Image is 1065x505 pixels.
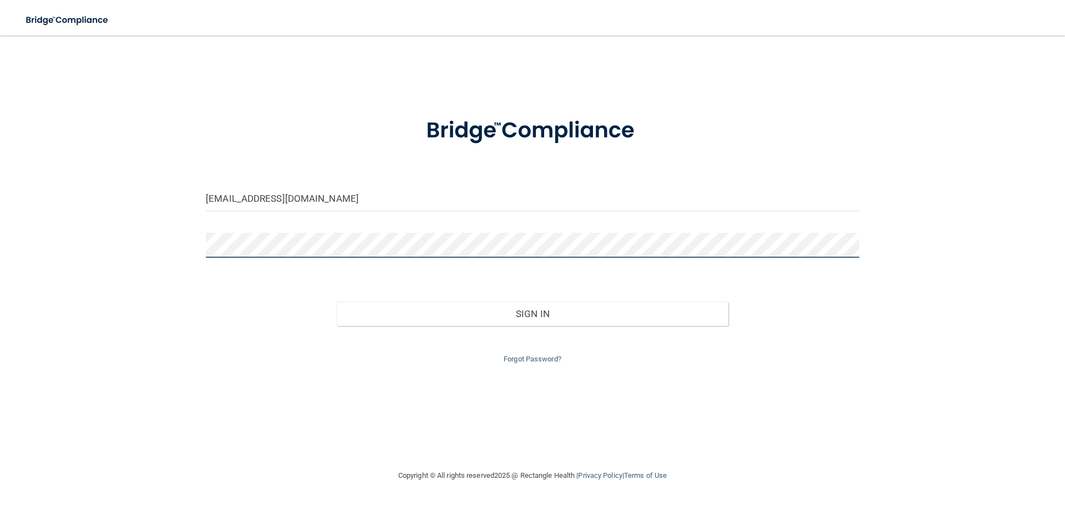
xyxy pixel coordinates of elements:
[330,458,735,493] div: Copyright © All rights reserved 2025 @ Rectangle Health | |
[873,426,1052,471] iframe: Drift Widget Chat Controller
[624,471,667,480] a: Terms of Use
[337,302,729,326] button: Sign In
[578,471,622,480] a: Privacy Policy
[504,355,561,363] a: Forgot Password?
[403,102,662,160] img: bridge_compliance_login_screen.278c3ca4.svg
[206,186,859,211] input: Email
[17,9,119,32] img: bridge_compliance_login_screen.278c3ca4.svg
